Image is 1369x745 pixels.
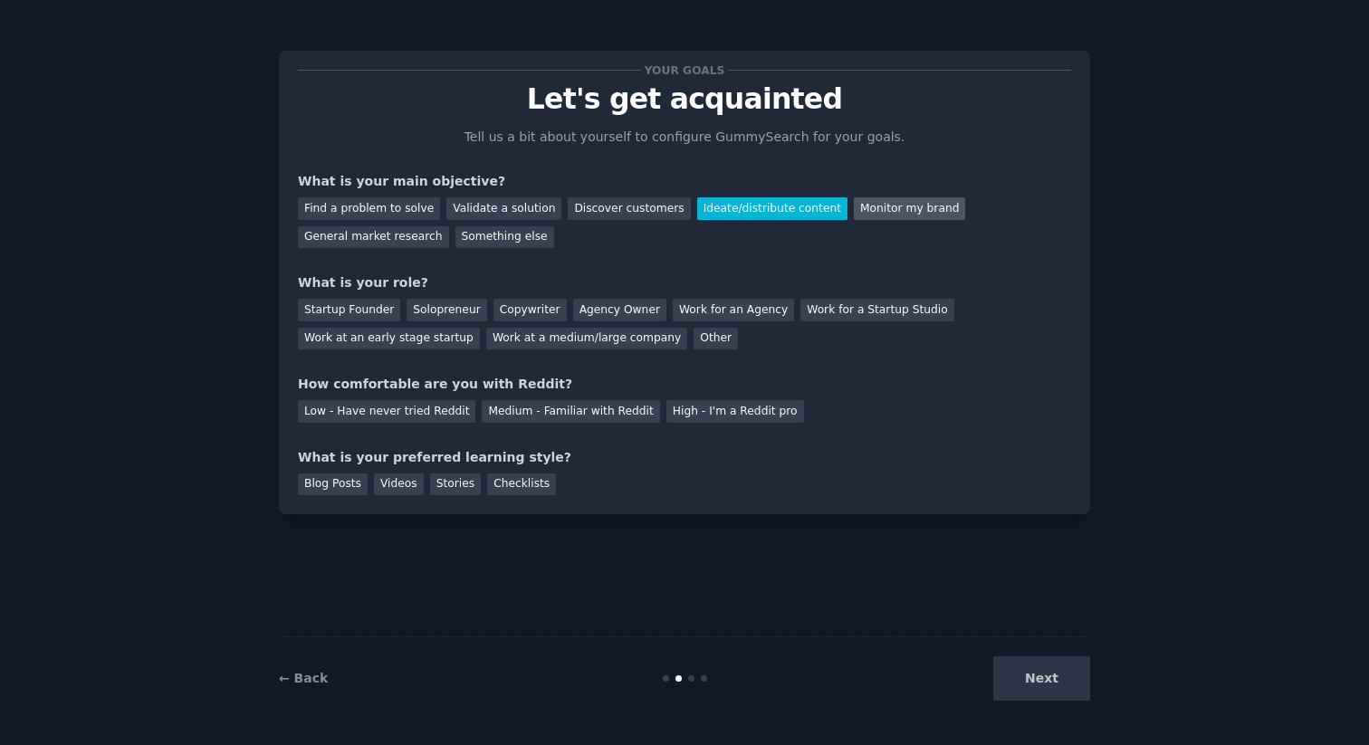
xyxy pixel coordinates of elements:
[298,400,475,423] div: Low - Have never tried Reddit
[641,61,728,80] span: Your goals
[568,197,690,220] div: Discover customers
[573,299,666,321] div: Agency Owner
[407,299,486,321] div: Solopreneur
[482,400,659,423] div: Medium - Familiar with Reddit
[673,299,794,321] div: Work for an Agency
[456,128,913,147] p: Tell us a bit about yourself to configure GummySearch for your goals.
[487,473,556,496] div: Checklists
[298,197,440,220] div: Find a problem to solve
[430,473,481,496] div: Stories
[298,226,449,249] div: General market research
[854,197,965,220] div: Monitor my brand
[800,299,953,321] div: Work for a Startup Studio
[298,375,1071,394] div: How comfortable are you with Reddit?
[298,83,1071,115] p: Let's get acquainted
[493,299,567,321] div: Copywriter
[455,226,554,249] div: Something else
[298,448,1071,467] div: What is your preferred learning style?
[446,197,561,220] div: Validate a solution
[374,473,424,496] div: Videos
[666,400,804,423] div: High - I'm a Reddit pro
[694,328,738,350] div: Other
[486,328,687,350] div: Work at a medium/large company
[697,197,847,220] div: Ideate/distribute content
[298,299,400,321] div: Startup Founder
[298,273,1071,292] div: What is your role?
[279,671,328,685] a: ← Back
[298,328,480,350] div: Work at an early stage startup
[298,172,1071,191] div: What is your main objective?
[298,473,368,496] div: Blog Posts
